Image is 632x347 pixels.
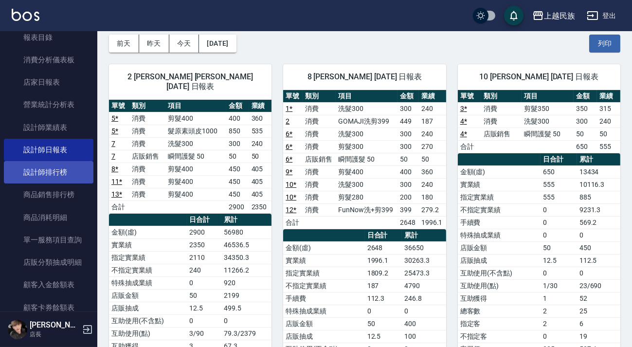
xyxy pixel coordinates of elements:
td: 30263.3 [402,254,446,267]
td: 450 [226,175,249,188]
td: 實業績 [283,254,364,267]
td: 店販抽成 [283,330,364,343]
td: 50 [574,128,597,140]
td: 400 [226,112,249,125]
p: 店長 [30,330,79,339]
a: 商品銷售排行榜 [4,183,93,206]
td: 555 [541,178,577,191]
img: Logo [12,9,39,21]
td: 300 [397,178,418,191]
td: 2900 [187,226,221,238]
td: 剪髮300 [336,140,397,153]
td: 240 [597,115,620,128]
th: 日合計 [541,153,577,166]
td: 洗髮300 [165,137,226,150]
th: 累計 [577,153,620,166]
th: 業績 [597,90,620,103]
td: 合計 [283,216,302,229]
td: 消費 [303,140,336,153]
td: 金額(虛) [109,226,187,238]
td: 合計 [109,201,129,213]
td: 店販金額 [109,289,187,302]
td: 300 [226,137,249,150]
td: 店販抽成 [109,302,187,314]
table: a dense table [283,90,446,229]
table: a dense table [109,100,271,214]
td: 19 [577,330,620,343]
td: 12.5 [541,254,577,267]
td: 10116.3 [577,178,620,191]
td: 手續費 [458,216,541,229]
td: 4790 [402,279,446,292]
td: 店販金額 [458,241,541,254]
td: 240 [419,178,446,191]
a: 營業統計分析表 [4,93,93,116]
td: 1 [541,292,577,305]
a: 顧客入金餘額表 [4,274,93,296]
td: 1996.1 [365,254,402,267]
td: 洗髮300 [336,178,397,191]
td: 剪髮400 [165,112,226,125]
td: 499.5 [221,302,271,314]
td: 消費 [303,203,336,216]
td: 0 [541,267,577,279]
td: 535 [249,125,272,137]
th: 項目 [165,100,226,112]
td: 52 [577,292,620,305]
td: 50 [419,153,446,165]
td: 金額(虛) [458,165,541,178]
td: 店販銷售 [129,150,165,163]
td: 25473.3 [402,267,446,279]
td: 0 [221,314,271,327]
th: 日合計 [365,229,402,242]
td: 450 [226,188,249,201]
td: 店販金額 [283,317,364,330]
th: 單號 [109,100,129,112]
td: 350 [574,102,597,115]
td: 1809.2 [365,267,402,279]
td: 特殊抽成業績 [283,305,364,317]
td: 300 [574,115,597,128]
th: 類別 [303,90,336,103]
td: 11266.2 [221,264,271,276]
td: 34350.3 [221,251,271,264]
button: [DATE] [199,35,236,53]
td: 剪髮280 [336,191,397,203]
a: 設計師業績表 [4,116,93,139]
th: 金額 [397,90,418,103]
h5: [PERSON_NAME] [30,320,79,330]
td: 店販抽成 [458,254,541,267]
td: 2648 [365,241,402,254]
td: 消費 [481,115,522,128]
td: 0 [577,267,620,279]
a: 設計師排行榜 [4,161,93,183]
td: 246.8 [402,292,446,305]
button: 昨天 [139,35,169,53]
td: 髮原素頭皮1000 [165,125,226,137]
td: 總客數 [458,305,541,317]
th: 類別 [481,90,522,103]
td: 實業績 [458,178,541,191]
td: FunNow洗+剪399 [336,203,397,216]
td: 不指定實業績 [109,264,187,276]
td: 0 [577,229,620,241]
td: 剪髮350 [522,102,574,115]
td: 手續費 [283,292,364,305]
td: 450 [577,241,620,254]
span: 10 [PERSON_NAME] [DATE] 日報表 [469,72,609,82]
td: 200 [397,191,418,203]
td: 405 [249,163,272,175]
a: 報表目錄 [4,26,93,49]
td: 2648 [397,216,418,229]
td: 互助使用(不含點) [109,314,187,327]
td: 消費 [129,137,165,150]
td: 消費 [303,191,336,203]
td: 650 [541,165,577,178]
td: 13434 [577,165,620,178]
td: 46536.5 [221,238,271,251]
th: 日合計 [187,214,221,226]
td: 400 [402,317,446,330]
td: 指定實業績 [458,191,541,203]
table: a dense table [458,90,620,153]
td: 剪髮400 [165,175,226,188]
